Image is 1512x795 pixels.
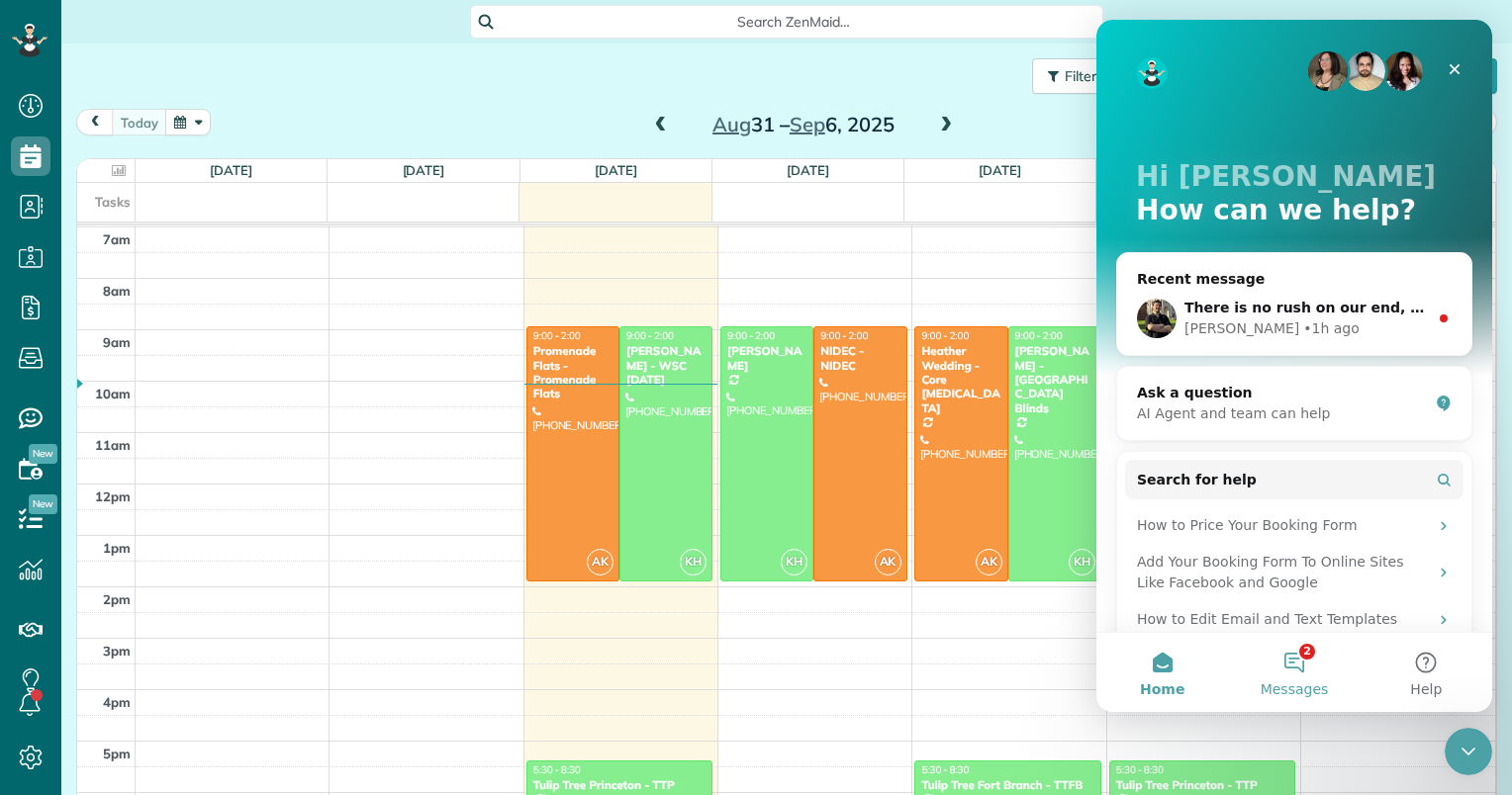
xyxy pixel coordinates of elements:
div: Promenade Flats - Promenade Flats [532,344,614,401]
span: 8am [103,283,131,299]
span: 5:30 - 8:30 [921,763,969,776]
button: Help [264,613,396,692]
a: [DATE] [787,162,829,178]
span: 5pm [103,746,131,761]
button: Messages [132,613,263,692]
iframe: Intercom live chat [1445,728,1492,775]
span: AK [875,549,901,575]
span: New [29,494,57,514]
div: Ask a questionAI Agent and team can help [20,346,376,421]
span: Filters: [1065,67,1106,85]
span: KH [680,549,707,575]
div: Tulip Tree Princeton - TTP [532,778,707,792]
span: 11am [95,437,131,453]
span: 9:00 - 2:00 [921,329,969,342]
span: 4pm [103,694,131,710]
a: [DATE] [595,162,637,178]
div: Tulip Tree Fort Branch - TTFB [920,778,1094,792]
span: 10am [95,386,131,401]
div: [PERSON_NAME] - WSC [DATE] [625,344,707,387]
a: [DATE] [210,162,252,178]
span: New [29,444,57,464]
span: 1pm [103,540,131,556]
span: Home [44,662,88,676]
div: Add Your Booking Form To Online Sites Like Facebook and Google [41,532,331,574]
span: Sep [790,112,825,136]
div: • 1h ago [207,299,263,319]
span: 3pm [103,643,131,659]
a: [DATE] [979,162,1021,178]
span: 2pm [103,591,131,607]
span: KH [781,549,807,575]
div: AI Agent and team can help [41,384,331,404]
div: Close [340,32,376,67]
span: 9:00 - 2:00 [1015,329,1063,342]
span: KH [1069,549,1095,575]
h2: 31 – 6, 2025 [680,114,927,135]
span: 9:00 - 2:00 [533,329,581,342]
div: Heather Wedding - Core [MEDICAL_DATA] [920,344,1001,415]
span: AK [976,549,1002,575]
div: How to Edit Email and Text Templates [29,581,367,618]
a: [DATE] [403,162,445,178]
span: Help [314,662,345,676]
span: 7am [103,231,131,247]
span: 5:30 - 8:30 [533,763,581,776]
button: today [112,109,167,135]
div: [PERSON_NAME] [726,344,807,373]
span: 12pm [95,488,131,504]
span: 9am [103,334,131,350]
span: AK [587,549,614,575]
span: Messages [164,662,233,676]
span: Tasks [95,194,131,210]
span: 9:00 - 2:00 [727,329,775,342]
iframe: Intercom live chat [1096,20,1492,712]
span: Aug [712,112,751,136]
span: 9:00 - 2:00 [626,329,674,342]
div: Add Your Booking Form To Online Sites Like Facebook and Google [29,524,367,581]
button: Search for help [29,440,367,480]
a: Filters: Default [1022,58,1192,94]
div: How to Price Your Booking Form [41,495,331,516]
span: Search for help [41,450,160,471]
button: Filters: Default [1032,58,1192,94]
span: 9:00 - 2:00 [820,329,868,342]
span: 5:30 - 8:30 [1116,763,1164,776]
div: How to Edit Email and Text Templates [41,589,331,610]
div: How to Price Your Booking Form [29,487,367,524]
div: [PERSON_NAME] - [GEOGRAPHIC_DATA] Blinds [1014,344,1095,415]
div: NIDEC - NIDEC [819,344,900,373]
div: Tulip Tree Princeton - TTP [1115,778,1289,792]
div: [PERSON_NAME] [88,299,203,319]
button: prev [76,109,114,135]
div: Ask a question [41,363,331,384]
